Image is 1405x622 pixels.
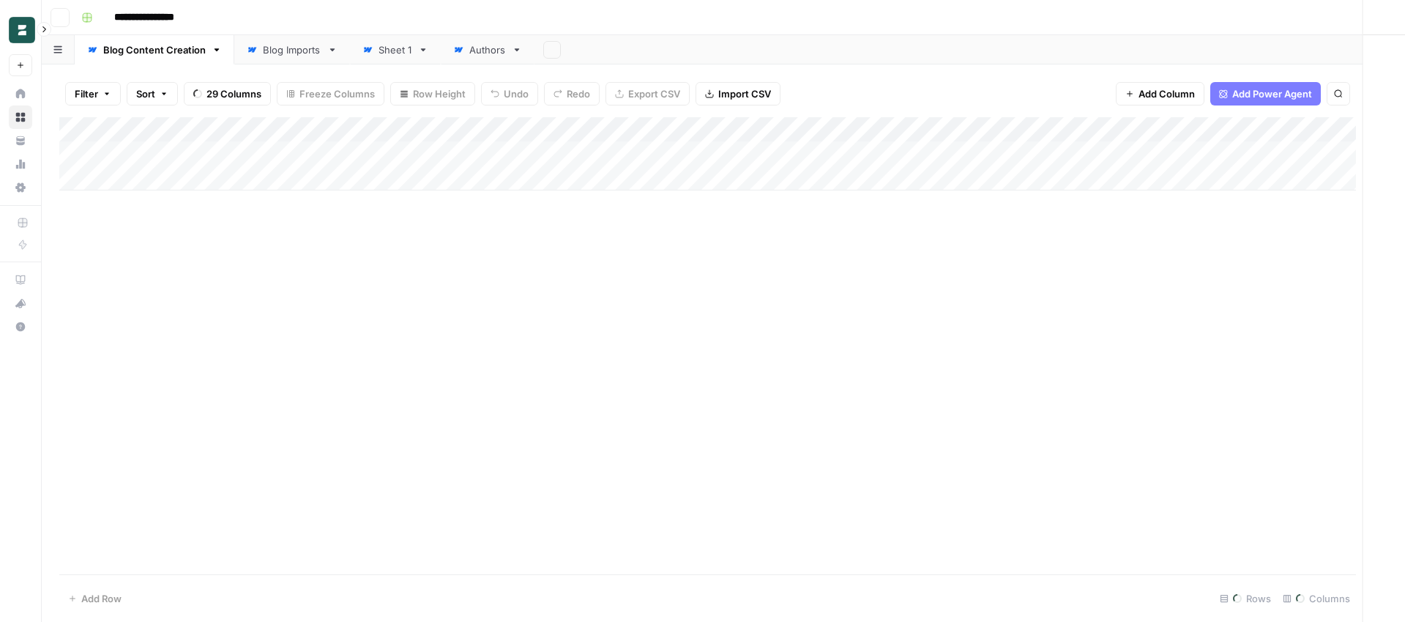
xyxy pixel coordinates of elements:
a: Usage [9,152,32,176]
span: Sort [136,86,155,101]
button: Freeze Columns [277,82,384,105]
div: Sheet 1 [379,42,412,57]
a: AirOps Academy [9,268,32,292]
button: Add Row [59,587,130,610]
button: Export CSV [605,82,690,105]
button: What's new? [9,292,32,315]
button: Workspace: Borderless [9,12,32,48]
span: Undo [504,86,529,101]
button: Row Height [390,82,475,105]
span: 29 Columns [206,86,261,101]
button: Redo [544,82,600,105]
a: Sheet 1 [350,35,441,64]
div: Blog Imports [263,42,321,57]
button: Filter [65,82,121,105]
button: Undo [481,82,538,105]
a: Browse [9,105,32,129]
span: Filter [75,86,98,101]
a: Blog Content Creation [75,35,234,64]
a: Authors [441,35,534,64]
a: Home [9,82,32,105]
div: Blog Content Creation [103,42,206,57]
button: Help + Support [9,315,32,338]
span: Redo [567,86,590,101]
a: Your Data [9,129,32,152]
span: Export CSV [628,86,680,101]
button: Sort [127,82,178,105]
span: Freeze Columns [299,86,375,101]
div: What's new? [10,292,31,314]
a: Blog Imports [234,35,350,64]
div: Authors [469,42,506,57]
a: Settings [9,176,32,199]
span: Add Row [81,591,122,606]
button: 29 Columns [184,82,271,105]
img: Borderless Logo [9,17,35,43]
span: Row Height [413,86,466,101]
